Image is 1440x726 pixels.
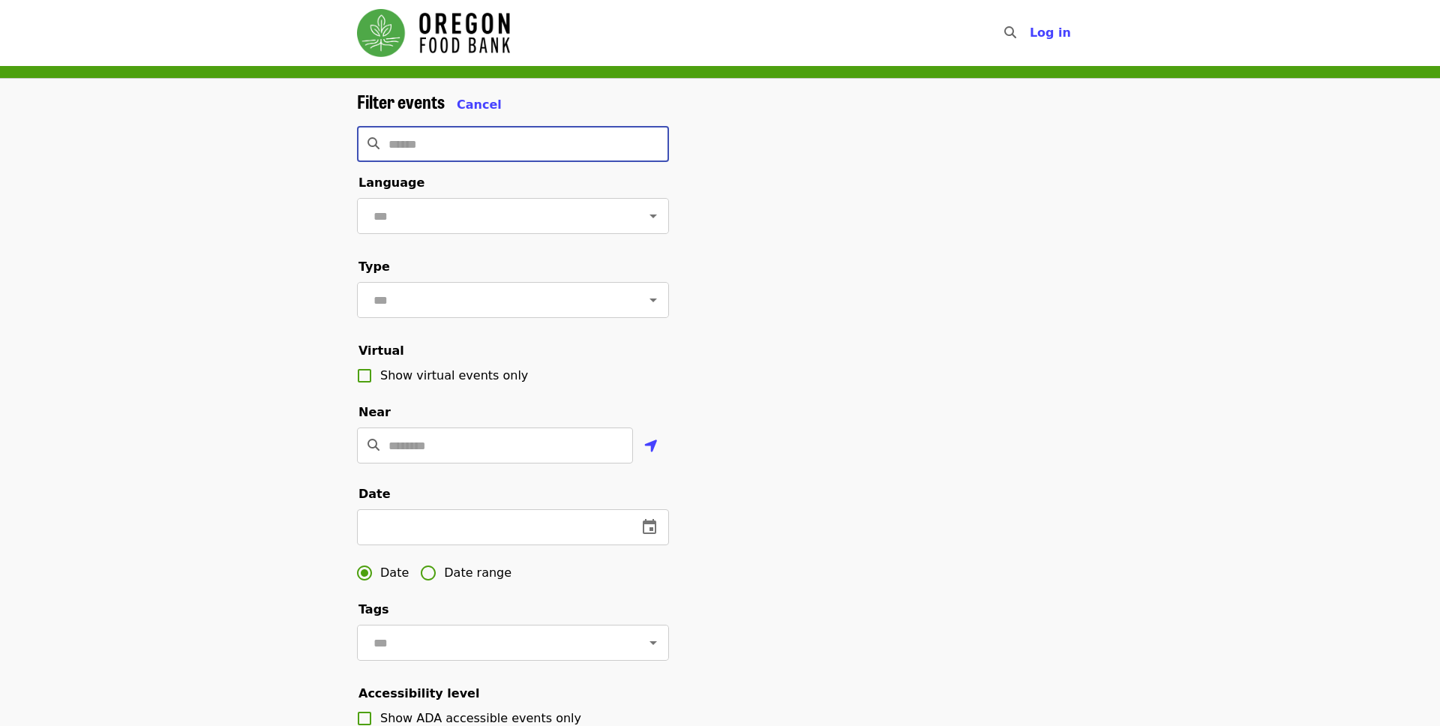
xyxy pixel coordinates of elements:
[444,564,511,582] span: Date range
[643,289,664,310] button: Open
[358,343,404,358] span: Virtual
[357,88,445,114] span: Filter events
[358,175,424,190] span: Language
[1025,15,1037,51] input: Search
[644,437,658,455] i: location-arrow icon
[643,632,664,653] button: Open
[631,509,667,545] button: change date
[380,368,528,382] span: Show virtual events only
[1018,18,1083,48] button: Log in
[358,259,390,274] span: Type
[380,711,581,725] span: Show ADA accessible events only
[388,427,633,463] input: Location
[457,96,502,114] button: Cancel
[358,487,391,501] span: Date
[358,686,479,700] span: Accessibility level
[457,97,502,112] span: Cancel
[367,136,379,151] i: search icon
[1030,25,1071,40] span: Log in
[358,602,389,616] span: Tags
[388,126,669,162] input: Search
[643,205,664,226] button: Open
[633,429,669,465] button: Use my location
[357,9,510,57] img: Oregon Food Bank - Home
[1004,25,1016,40] i: search icon
[367,438,379,452] i: search icon
[380,564,409,582] span: Date
[358,405,391,419] span: Near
